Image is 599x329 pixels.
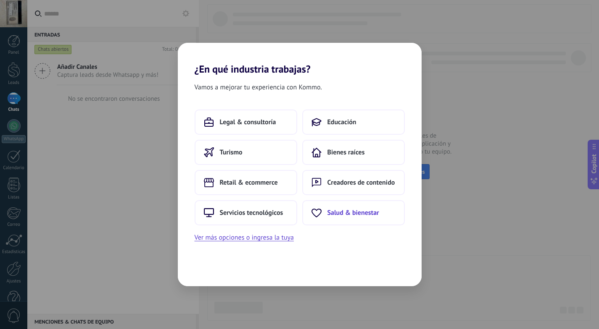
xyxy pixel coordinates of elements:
[195,82,322,93] span: Vamos a mejorar tu experiencia con Kommo.
[302,170,405,195] button: Creadores de contenido
[195,232,294,243] button: Ver más opciones o ingresa la tuya
[302,110,405,135] button: Educación
[195,140,297,165] button: Turismo
[327,178,395,187] span: Creadores de contenido
[327,148,365,157] span: Bienes raíces
[327,118,356,126] span: Educación
[220,209,283,217] span: Servicios tecnológicos
[220,118,276,126] span: Legal & consultoría
[195,200,297,225] button: Servicios tecnológicos
[327,209,379,217] span: Salud & bienestar
[220,148,243,157] span: Turismo
[302,200,405,225] button: Salud & bienestar
[195,110,297,135] button: Legal & consultoría
[178,43,422,75] h2: ¿En qué industria trabajas?
[220,178,278,187] span: Retail & ecommerce
[195,170,297,195] button: Retail & ecommerce
[302,140,405,165] button: Bienes raíces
